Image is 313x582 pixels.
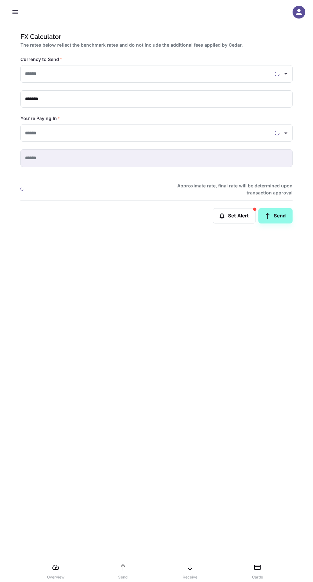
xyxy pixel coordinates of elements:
[20,56,62,63] label: Currency to Send
[179,560,202,580] a: Receive
[258,208,293,223] a: Send
[183,574,197,580] p: Receive
[246,560,269,580] a: Cards
[20,115,60,122] label: You're Paying In
[281,69,290,78] button: Open
[252,574,263,580] p: Cards
[170,182,293,196] h6: Approximate rate, final rate will be determined upon transaction approval
[111,560,134,580] a: Send
[44,560,67,580] a: Overview
[47,574,65,580] p: Overview
[213,208,256,223] button: Set Alert
[118,574,127,580] p: Send
[20,32,290,42] h1: FX Calculator
[281,129,290,138] button: Open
